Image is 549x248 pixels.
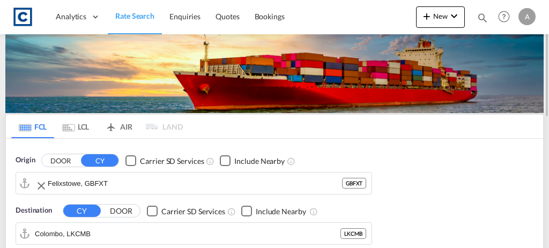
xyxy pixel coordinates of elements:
md-icon: icon-airplane [105,121,117,129]
md-icon: Unchecked: Ignores neighbouring ports when fetching rates.Checked : Includes neighbouring ports w... [309,207,318,216]
input: Search by Port [48,175,342,191]
span: Help [495,7,513,26]
md-pagination-wrapper: Use the left and right arrow keys to navigate between tabs [11,115,183,138]
md-icon: icon-chevron-down [448,10,461,22]
div: A [518,8,536,25]
button: CY [81,154,118,167]
span: Rate Search [115,11,154,20]
md-checkbox: Checkbox No Ink [241,205,306,216]
md-checkbox: Checkbox No Ink [125,155,204,166]
md-icon: icon-magnify [477,12,488,24]
div: Include Nearby [256,206,306,217]
md-tab-item: LCL [54,115,97,138]
button: DOOR [102,205,140,217]
span: Bookings [255,12,285,21]
md-icon: icon-plus 400-fg [420,10,433,22]
span: Enquiries [169,12,201,21]
button: DOOR [42,155,79,167]
input: Search by Port [35,226,340,242]
md-input-container: Felixstowe, GBFXT [16,172,372,194]
button: Clear Input [35,175,48,197]
md-icon: Unchecked: Search for CY (Container Yard) services for all selected carriers.Checked : Search for... [206,157,214,166]
div: Help [495,7,518,27]
img: LCL+%26+FCL+BACKGROUND.png [5,34,544,113]
img: 1fdb9190129311efbfaf67cbb4249bed.jpeg [11,5,35,29]
button: icon-plus 400-fgNewicon-chevron-down [416,6,465,28]
div: Carrier SD Services [140,156,204,167]
span: Quotes [216,12,239,21]
div: GBFXT [342,178,366,189]
md-icon: Unchecked: Ignores neighbouring ports when fetching rates.Checked : Includes neighbouring ports w... [287,157,295,166]
span: Origin [16,155,35,166]
md-tab-item: AIR [97,115,140,138]
md-checkbox: Checkbox No Ink [220,155,285,166]
md-input-container: Colombo, LKCMB [16,223,372,244]
span: Destination [16,205,52,216]
div: Carrier SD Services [161,206,225,217]
md-icon: Unchecked: Search for CY (Container Yard) services for all selected carriers.Checked : Search for... [227,207,236,216]
button: CY [63,205,101,217]
div: Include Nearby [234,156,285,167]
span: Analytics [56,11,86,22]
div: icon-magnify [477,12,488,28]
md-checkbox: Checkbox No Ink [147,205,225,216]
span: New [420,12,461,20]
div: LKCMB [340,228,366,239]
md-tab-item: FCL [11,115,54,138]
